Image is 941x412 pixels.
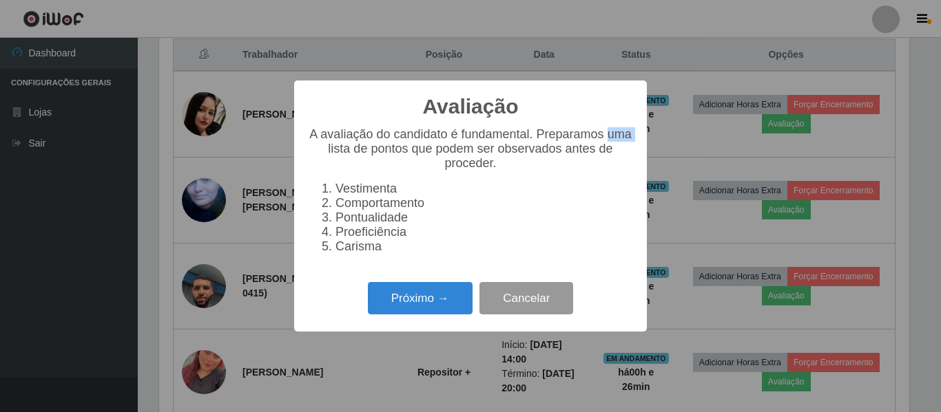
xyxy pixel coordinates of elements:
p: A avaliação do candidato é fundamental. Preparamos uma lista de pontos que podem ser observados a... [308,127,633,171]
li: Pontualidade [335,210,633,225]
li: Proeficiência [335,225,633,239]
li: Vestimenta [335,182,633,196]
h2: Avaliação [423,94,519,119]
button: Cancelar [479,282,573,314]
li: Comportamento [335,196,633,210]
button: Próximo → [368,282,473,314]
li: Carisma [335,239,633,254]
